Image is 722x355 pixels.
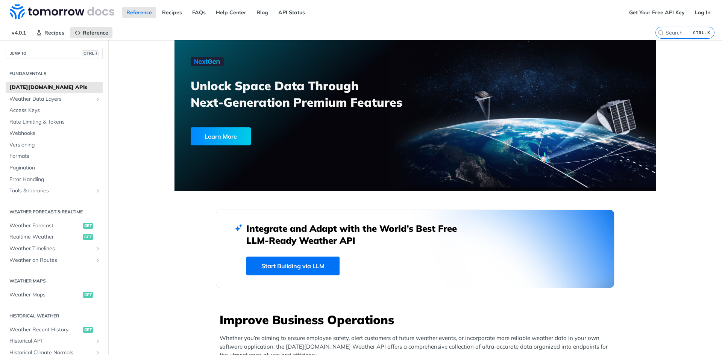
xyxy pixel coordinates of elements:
a: Access Keys [6,105,103,116]
a: Recipes [32,27,68,38]
span: Weather Timelines [9,245,93,252]
a: Rate Limiting & Tokens [6,116,103,128]
span: Recipes [44,29,64,36]
a: Start Building via LLM [246,257,340,275]
a: Realtime Weatherget [6,231,103,243]
span: Reference [83,29,108,36]
a: Blog [252,7,272,18]
h2: Integrate and Adapt with the World’s Best Free LLM-Ready Weather API [246,222,468,246]
img: NextGen [191,57,224,66]
span: get [83,327,93,333]
a: Tools & LibrariesShow subpages for Tools & Libraries [6,185,103,196]
img: Tomorrow.io Weather API Docs [10,4,114,19]
span: get [83,292,93,298]
a: Get Your Free API Key [625,7,689,18]
span: Access Keys [9,107,101,114]
h3: Unlock Space Data Through Next-Generation Premium Features [191,77,423,110]
span: Versioning [9,141,101,149]
h2: Weather Maps [6,278,103,284]
h3: Improve Business Operations [220,311,614,328]
a: API Status [274,7,309,18]
a: Error Handling [6,174,103,185]
span: Weather on Routes [9,257,93,264]
span: Formats [9,153,101,160]
a: Weather Mapsget [6,289,103,301]
span: Tools & Libraries [9,187,93,195]
a: Weather Data LayersShow subpages for Weather Data Layers [6,94,103,105]
span: Weather Maps [9,291,81,299]
button: Show subpages for Weather on Routes [95,257,101,263]
span: get [83,234,93,240]
button: Show subpages for Tools & Libraries [95,188,101,194]
a: Reference [70,27,112,38]
a: Formats [6,151,103,162]
a: FAQs [188,7,210,18]
a: Pagination [6,162,103,174]
span: Webhooks [9,130,101,137]
a: Webhooks [6,128,103,139]
span: Error Handling [9,176,101,183]
a: Log In [691,7,714,18]
span: Rate Limiting & Tokens [9,118,101,126]
a: Versioning [6,139,103,151]
span: get [83,223,93,229]
span: Weather Data Layers [9,95,93,103]
a: Weather Recent Historyget [6,324,103,335]
a: Recipes [158,7,186,18]
a: Weather TimelinesShow subpages for Weather Timelines [6,243,103,254]
span: Weather Recent History [9,326,81,334]
button: Show subpages for Weather Timelines [95,246,101,252]
h2: Historical Weather [6,313,103,319]
a: Reference [122,7,156,18]
button: JUMP TOCTRL-/ [6,48,103,59]
a: Weather on RoutesShow subpages for Weather on Routes [6,255,103,266]
span: Weather Forecast [9,222,81,230]
span: [DATE][DOMAIN_NAME] APIs [9,84,101,91]
a: Historical APIShow subpages for Historical API [6,335,103,347]
span: CTRL-/ [82,50,99,56]
div: Learn More [191,127,251,145]
h2: Fundamentals [6,70,103,77]
a: [DATE][DOMAIN_NAME] APIs [6,82,103,93]
kbd: CTRL-K [691,29,712,36]
span: v4.0.1 [8,27,30,38]
h2: Weather Forecast & realtime [6,208,103,215]
span: Pagination [9,164,101,172]
a: Weather Forecastget [6,220,103,231]
a: Learn More [191,127,377,145]
svg: Search [658,30,664,36]
button: Show subpages for Historical API [95,338,101,344]
span: Realtime Weather [9,233,81,241]
a: Help Center [212,7,250,18]
button: Show subpages for Weather Data Layers [95,96,101,102]
span: Historical API [9,337,93,345]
